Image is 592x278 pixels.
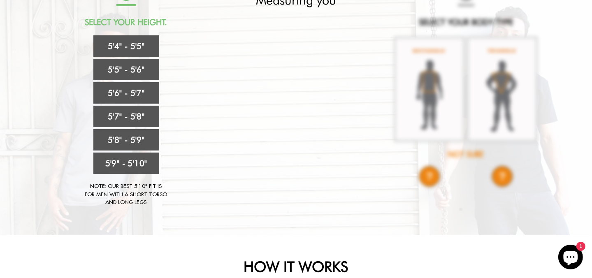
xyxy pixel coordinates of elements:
a: 5'8" - 5'9" [93,129,159,151]
a: 5'7" - 5'8" [93,106,159,127]
a: 5'4" - 5'5" [93,35,159,57]
a: 5'9" - 5'10" [93,153,159,174]
h2: Select Your Height. [53,17,199,27]
div: Note: Our best 5'10" fit is for men with a short torso and long legs [85,182,167,206]
a: 5'5" - 5'6" [93,59,159,80]
h2: HOW IT WORKS [72,258,520,275]
inbox-online-store-chat: Shopify online store chat [556,245,585,271]
a: 5'6" - 5'7" [93,82,159,104]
